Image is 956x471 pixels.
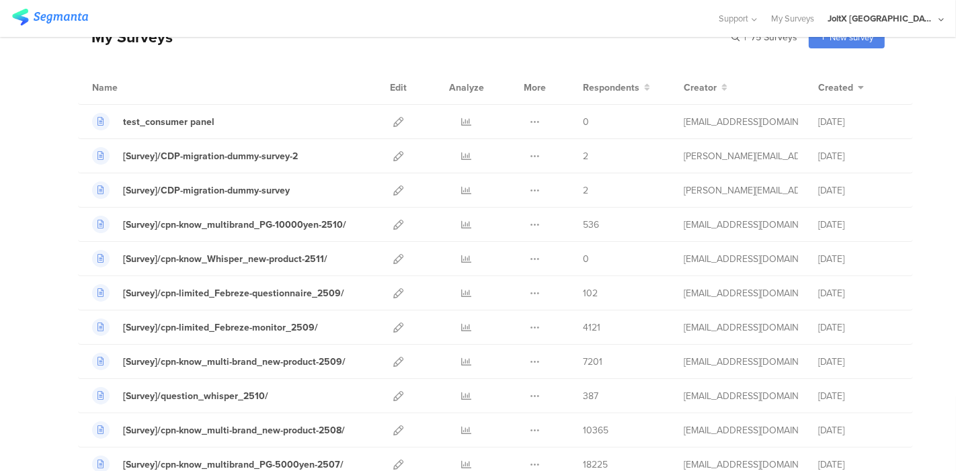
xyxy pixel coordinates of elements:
div: Name [92,81,173,95]
div: praharaj.sp.1@pg.com [684,183,798,198]
div: praharaj.sp.1@pg.com [684,149,798,163]
span: | [742,30,748,44]
div: My Surveys [78,26,173,48]
a: test_consumer panel [92,113,214,130]
div: [Survey]/cpn-know_multi-brand_new-product-2508/ [123,423,345,437]
div: [Survey]/cpn-know_multi-brand_new-product-2509/ [123,355,346,369]
a: [Survey]/question_whisper_2510/ [92,387,268,404]
a: [Survey]/CDP-migration-dummy-survey-2 [92,147,298,165]
img: segmanta logo [12,9,88,26]
span: Respondents [583,81,639,95]
span: 4121 [583,320,600,335]
a: [Survey]/cpn-limited_Febreze-questionnaire_2509/ [92,284,344,302]
div: [DATE] [818,320,899,335]
div: kumai.ik@pg.com [684,423,798,437]
div: test_consumer panel [123,115,214,129]
span: 7201 [583,355,602,369]
button: Respondents [583,81,650,95]
span: 102 [583,286,598,300]
div: [Survey]/CDP-migration-dummy-survey [123,183,290,198]
span: 2 [583,149,588,163]
div: kumai.ik@pg.com [684,115,798,129]
a: [Survey]/cpn-know_Whisper_new-product-2511/ [92,250,327,267]
a: [Survey]/CDP-migration-dummy-survey [92,181,290,199]
button: Creator [684,81,727,95]
a: [Survey]/cpn-know_multibrand_PG-10000yen-2510/ [92,216,346,233]
div: [Survey]/cpn-limited_Febreze-monitor_2509/ [123,320,318,335]
div: More [520,71,549,104]
span: Creator [684,81,717,95]
div: kumai.ik@pg.com [684,320,798,335]
div: [DATE] [818,389,899,403]
span: 0 [583,115,589,129]
span: Created [818,81,853,95]
span: 0 [583,252,589,266]
div: kumai.ik@pg.com [684,355,798,369]
span: 2 [583,183,588,198]
div: [Survey]/cpn-know_multibrand_PG-10000yen-2510/ [123,218,346,232]
div: kumai.ik@pg.com [684,252,798,266]
div: kumai.ik@pg.com [684,286,798,300]
div: [Survey]/CDP-migration-dummy-survey-2 [123,149,298,163]
span: 536 [583,218,599,232]
div: kumai.ik@pg.com [684,389,798,403]
a: [Survey]/cpn-limited_Febreze-monitor_2509/ [92,318,318,336]
div: Edit [384,71,413,104]
div: Analyze [446,71,487,104]
div: [Survey]/cpn-limited_Febreze-questionnaire_2509/ [123,286,344,300]
div: [DATE] [818,183,899,198]
div: [DATE] [818,286,899,300]
div: [DATE] [818,355,899,369]
span: New survey [830,31,873,44]
div: kumai.ik@pg.com [684,218,798,232]
span: 387 [583,389,598,403]
span: 10365 [583,423,608,437]
div: [DATE] [818,149,899,163]
div: [Survey]/cpn-know_Whisper_new-product-2511/ [123,252,327,266]
a: [Survey]/cpn-know_multi-brand_new-product-2509/ [92,353,346,370]
button: Created [818,81,864,95]
div: [DATE] [818,218,899,232]
div: [DATE] [818,115,899,129]
div: [Survey]/question_whisper_2510/ [123,389,268,403]
div: [DATE] [818,423,899,437]
a: [Survey]/cpn-know_multi-brand_new-product-2508/ [92,421,345,439]
div: [DATE] [818,252,899,266]
span: 75 Surveys [751,30,797,44]
span: Support [719,12,749,25]
div: JoltX [GEOGRAPHIC_DATA] [828,12,935,25]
